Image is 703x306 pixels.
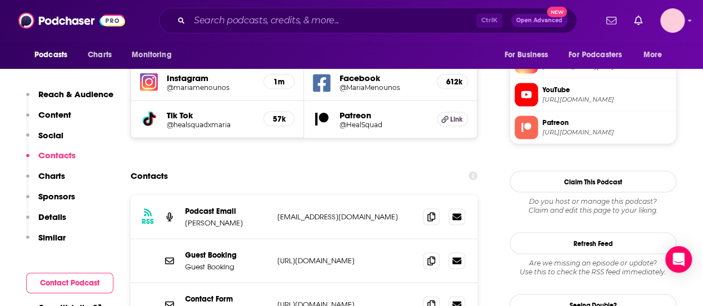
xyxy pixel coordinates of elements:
button: Reach & Audience [26,89,113,109]
img: Podchaser - Follow, Share and Rate Podcasts [18,10,125,31]
span: Podcasts [34,47,67,63]
button: open menu [496,44,562,66]
h5: 612k [446,77,458,87]
p: Social [38,130,63,141]
button: Sponsors [26,191,75,212]
span: Patreon [542,118,671,128]
button: Contact Podcast [26,273,113,293]
h5: Patreon [340,110,428,121]
img: User Profile [660,8,685,33]
h5: Tik Tok [167,110,255,121]
button: Show profile menu [660,8,685,33]
span: For Podcasters [569,47,622,63]
button: open menu [124,44,186,66]
button: open menu [561,44,638,66]
p: Sponsors [38,191,75,202]
p: Contact Form [185,294,268,304]
a: @mariamenounos [167,83,255,92]
a: Patreon[URL][DOMAIN_NAME] [515,116,671,139]
div: Open Intercom Messenger [665,246,692,273]
p: [EMAIL_ADDRESS][DOMAIN_NAME] [277,212,414,222]
button: Claim This Podcast [510,171,676,193]
button: open menu [27,44,82,66]
p: Guest Booking [185,262,268,272]
button: Contacts [26,150,76,170]
span: https://www.youtube.com/@mariamenounos [542,96,671,104]
div: Search podcasts, credits, & more... [159,8,577,33]
h5: Facebook [340,73,428,83]
a: Charts [81,44,118,66]
p: Content [38,109,71,120]
p: Details [38,212,66,222]
span: Logged in as abbydeg [660,8,685,33]
div: Claim and edit this page to your liking. [510,197,676,215]
h5: 57k [273,114,285,124]
span: Do you host or manage this podcast? [510,197,676,206]
a: @MariaMenounos [340,83,428,92]
span: Charts [88,47,112,63]
p: Similar [38,232,66,243]
button: open menu [636,44,676,66]
span: More [644,47,662,63]
p: Contacts [38,150,76,160]
p: Podcast Email [185,207,268,216]
span: New [547,7,567,17]
button: Similar [26,232,66,253]
span: https://www.patreon.com/HealSquad [542,128,671,137]
p: [PERSON_NAME] [185,218,268,228]
span: For Business [504,47,548,63]
a: Link [437,112,468,127]
p: Reach & Audience [38,89,113,99]
a: Show notifications dropdown [630,11,647,30]
a: @HealSquad [340,121,428,129]
div: Are we missing an episode or update? Use this to check the RSS feed immediately. [510,259,676,277]
span: Ctrl K [476,13,502,28]
input: Search podcasts, credits, & more... [190,12,476,29]
span: Open Advanced [516,18,562,23]
span: Link [450,115,463,124]
button: Charts [26,170,65,191]
p: Guest Booking [185,250,268,260]
button: Details [26,212,66,232]
button: Content [26,109,71,130]
a: YouTube[URL][DOMAIN_NAME] [515,83,671,107]
h5: Instagram [167,73,255,83]
h2: Contacts [131,165,168,187]
a: Show notifications dropdown [602,11,621,30]
h5: 1m [273,77,285,87]
span: YouTube [542,85,671,95]
a: @healsquadxmaria [167,121,255,129]
button: Social [26,130,63,151]
span: Monitoring [132,47,171,63]
p: [URL][DOMAIN_NAME] [277,256,414,265]
p: Charts [38,170,65,181]
button: Refresh Feed [510,233,676,254]
img: iconImage [140,73,158,91]
button: Open AdvancedNew [511,14,567,27]
h3: RSS [142,217,154,226]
